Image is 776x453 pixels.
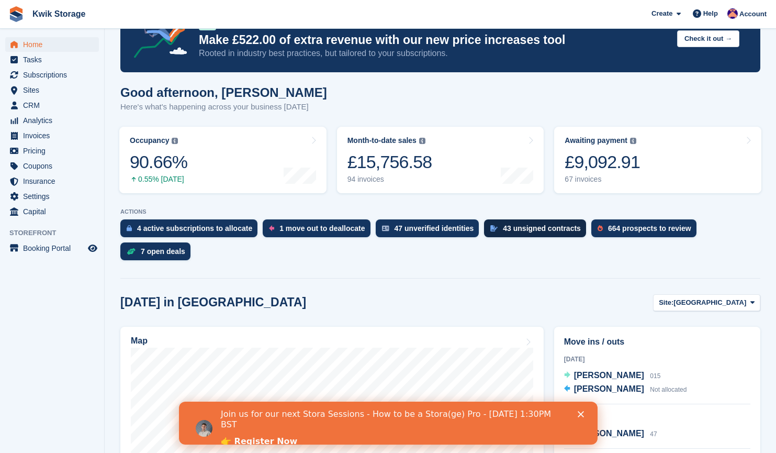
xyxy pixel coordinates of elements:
[8,6,24,22] img: stora-icon-8386f47178a22dfd0bd8f6a31ec36ba5ce8667c1dd55bd0f319d3a0aa187defe.svg
[677,30,739,48] button: Check it out →
[5,143,99,158] a: menu
[5,113,99,128] a: menu
[382,225,389,231] img: verify_identity-adf6edd0f0f0b5bbfe63781bf79b02c33cf7c696d77639b501bdc392416b5a36.svg
[125,2,198,62] img: price-adjustments-announcement-icon-8257ccfd72463d97f412b2fc003d46551f7dbcb40ab6d574587a9cd5c0d94...
[650,372,660,380] span: 015
[23,204,86,219] span: Capital
[630,138,636,144] img: icon-info-grey-7440780725fd019a000dd9b08b2336e03edf1995a4989e88bcd33f0948082b44.svg
[279,224,365,233] div: 1 move out to deallocate
[503,224,581,233] div: 43 unsigned contracts
[565,151,640,173] div: £9,092.91
[5,174,99,189] a: menu
[23,128,86,143] span: Invoices
[659,297,673,308] span: Site:
[130,151,187,173] div: 90.66%
[5,68,99,82] a: menu
[127,248,136,255] img: deal-1b604bf984904fb50ccaf53a9ad4b4a5d6e5aea283cecdc64d6e3604feb123c2.svg
[127,225,132,231] img: active_subscription_to_allocate_icon-d502201f5373d7db506a760aba3b589e785aa758c864c3986d89f69b8ff3...
[130,175,187,184] div: 0.55% [DATE]
[419,138,425,144] img: icon-info-grey-7440780725fd019a000dd9b08b2336e03edf1995a4989e88bcd33f0948082b44.svg
[23,189,86,204] span: Settings
[9,228,104,238] span: Storefront
[5,189,99,204] a: menu
[263,219,375,242] a: 1 move out to deallocate
[23,241,86,256] span: Booking Portal
[5,83,99,97] a: menu
[564,383,687,396] a: [PERSON_NAME] Not allocated
[120,208,760,215] p: ACTIONS
[120,101,327,113] p: Here's what's happening across your business [DATE]
[347,151,432,173] div: £15,756.58
[23,37,86,52] span: Home
[651,8,672,19] span: Create
[490,225,498,231] img: contract_signature_icon-13c848040528278c33f63329250d36e43548de30e8caae1d1a13099fd9432cc5.svg
[564,369,661,383] a: [PERSON_NAME] 015
[28,5,89,23] a: Kwik Storage
[650,430,657,438] span: 47
[23,68,86,82] span: Subscriptions
[23,159,86,173] span: Coupons
[120,85,327,100] h1: Good afternoon, [PERSON_NAME]
[574,384,644,393] span: [PERSON_NAME]
[5,52,99,67] a: menu
[650,386,687,393] span: Not allocated
[120,242,196,266] a: 7 open deals
[23,113,86,128] span: Analytics
[141,247,185,256] div: 7 open deals
[565,175,640,184] div: 67 invoices
[130,136,169,145] div: Occupancy
[347,175,432,184] div: 94 invoices
[23,143,86,158] span: Pricing
[23,52,86,67] span: Tasks
[337,127,544,193] a: Month-to-date sales £15,756.58 94 invoices
[137,224,252,233] div: 4 active subscriptions to allocate
[172,138,178,144] img: icon-info-grey-7440780725fd019a000dd9b08b2336e03edf1995a4989e88bcd33f0948082b44.svg
[673,297,746,308] span: [GEOGRAPHIC_DATA]
[120,219,263,242] a: 4 active subscriptions to allocate
[199,48,669,59] p: Rooted in industry best practices, but tailored to your subscriptions.
[269,225,274,231] img: move_outs_to_deallocate_icon-f764333ba52eb49d3ac5e1228854f67142a1ed5810a6f6cc68b1a99e826820c5.svg
[399,9,409,16] div: Close
[574,429,644,438] span: [PERSON_NAME]
[554,127,761,193] a: Awaiting payment £9,092.91 67 invoices
[199,32,669,48] p: Make £522.00 of extra revenue with our new price increases tool
[5,159,99,173] a: menu
[23,98,86,113] span: CRM
[131,336,148,346] h2: Map
[395,224,474,233] div: 47 unverified identities
[653,294,760,312] button: Site: [GEOGRAPHIC_DATA]
[739,9,767,19] span: Account
[5,128,99,143] a: menu
[179,402,598,445] iframe: Intercom live chat banner
[23,174,86,189] span: Insurance
[120,295,306,310] h2: [DATE] in [GEOGRAPHIC_DATA]
[42,35,118,46] a: 👉 Register Now
[591,219,702,242] a: 664 prospects to review
[608,224,691,233] div: 664 prospects to review
[376,219,485,242] a: 47 unverified identities
[564,355,750,364] div: [DATE]
[727,8,738,19] img: Jade Stanley
[703,8,718,19] span: Help
[565,136,627,145] div: Awaiting payment
[564,336,750,348] h2: Move ins / outs
[5,98,99,113] a: menu
[86,242,99,255] a: Preview store
[574,371,644,380] span: [PERSON_NAME]
[23,83,86,97] span: Sites
[5,204,99,219] a: menu
[564,427,657,441] a: [PERSON_NAME] 47
[347,136,417,145] div: Month-to-date sales
[484,219,591,242] a: 43 unsigned contracts
[598,225,603,231] img: prospect-51fa495bee0391a8d652442698ab0144808aea92771e9ea1ae160a38d050c398.svg
[5,241,99,256] a: menu
[119,127,327,193] a: Occupancy 90.66% 0.55% [DATE]
[5,37,99,52] a: menu
[564,413,750,422] div: [DATE]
